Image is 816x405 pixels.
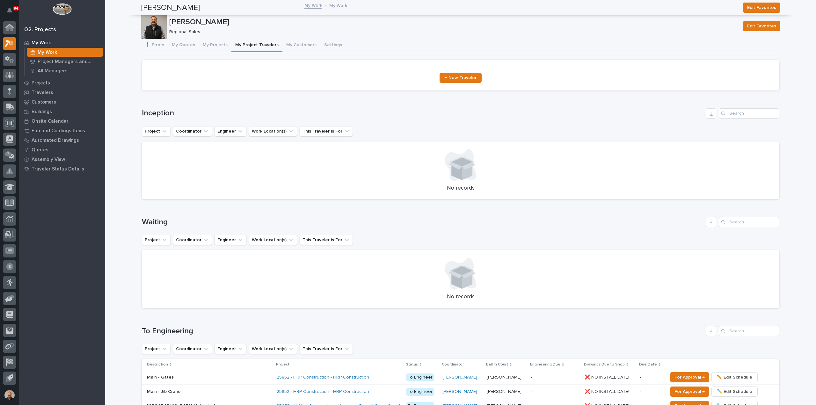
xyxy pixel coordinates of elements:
p: [PERSON_NAME] [487,388,523,394]
button: Coordinator [173,235,212,245]
p: No records [149,185,772,192]
a: Buildings [19,107,105,116]
h1: Inception [142,109,703,118]
button: Settings [320,39,346,52]
p: Automated Drawings [32,138,79,143]
span: + New Traveler [445,76,477,80]
tr: Main - GatesMain - Gates 25852 - HRP Construction - HRP Construction To Engineer[PERSON_NAME] [PE... [142,370,779,385]
p: No records [149,293,772,300]
a: My Work [19,38,105,47]
button: ❗ Errors [141,39,168,52]
button: My Projects [199,39,231,52]
a: My Work [25,48,105,57]
input: Search [719,108,779,119]
p: Project Managers and Engineers [38,59,100,65]
button: Project [142,126,171,136]
button: Notifications [3,4,16,17]
img: Workspace Logo [53,3,71,15]
button: My Quotes [168,39,199,52]
input: Search [719,326,779,336]
p: Quotes [32,147,48,153]
div: To Engineer [406,388,434,396]
p: Engineering Due [530,361,560,368]
button: Engineer [215,344,246,354]
p: Description [147,361,168,368]
input: Search [719,217,779,227]
button: This Traveler is For [300,344,353,354]
p: [PERSON_NAME] [487,373,523,380]
a: Customers [19,97,105,107]
p: - [531,373,533,380]
p: Main - Jib Crane [147,388,182,394]
button: Engineer [215,235,246,245]
p: Regional Sales [169,29,735,35]
p: Customers [32,99,56,105]
p: Main - Gates [147,373,175,380]
p: Buildings [32,109,52,115]
a: Assembly View [19,155,105,164]
p: Onsite Calendar [32,119,69,124]
a: [PERSON_NAME] [442,375,477,380]
button: Project [142,235,171,245]
p: - [531,388,533,394]
p: Coordinator [442,361,464,368]
a: Projects [19,78,105,88]
span: ✏️ Edit Schedule [717,373,752,381]
button: Work Location(s) [249,235,297,245]
p: Travelers [32,90,53,96]
a: 25852 - HRP Construction - HRP Construction [277,375,369,380]
p: [PERSON_NAME] [169,18,738,27]
a: [PERSON_NAME] [442,389,477,394]
p: ❌ NO INSTALL DATE! [585,388,630,394]
a: Automated Drawings [19,135,105,145]
p: My Work [38,50,57,55]
button: Coordinator [173,344,212,354]
a: Project Managers and Engineers [25,57,105,66]
button: ✏️ Edit Schedule [711,387,758,397]
a: Fab and Coatings Items [19,126,105,135]
p: Due Date [639,361,657,368]
button: My Project Travelers [231,39,282,52]
p: - [640,389,663,394]
p: Drawings Due to Shop [584,361,625,368]
a: + New Traveler [440,73,482,83]
a: Quotes [19,145,105,155]
a: Onsite Calendar [19,116,105,126]
p: All Managers [38,68,68,74]
p: Project [276,361,289,368]
span: ✏️ Edit Schedule [717,388,752,395]
p: ❌ NO INSTALL DATE! [585,373,630,380]
p: 94 [14,6,18,11]
button: ✏️ Edit Schedule [711,372,758,382]
button: For Approval → [670,372,709,382]
button: Engineer [215,126,246,136]
button: This Traveler is For [300,235,353,245]
a: My Work [304,1,322,9]
p: Fab and Coatings Items [32,128,85,134]
tr: Main - Jib CraneMain - Jib Crane 25852 - HRP Construction - HRP Construction To Engineer[PERSON_N... [142,385,779,399]
button: This Traveler is For [300,126,353,136]
div: 02. Projects [24,26,56,33]
span: Edit Favorites [747,22,776,30]
p: - [640,375,663,380]
p: My Work [32,40,51,46]
p: My Work [329,2,347,9]
a: 25852 - HRP Construction - HRP Construction [277,389,369,394]
h1: Waiting [142,218,703,227]
a: Travelers [19,88,105,97]
span: For Approval → [674,388,705,395]
button: Work Location(s) [249,344,297,354]
p: Assembly View [32,157,65,163]
button: Edit Favorites [743,21,780,31]
a: All Managers [25,66,105,75]
p: Status [406,361,418,368]
button: Project [142,344,171,354]
p: Ball In Court [486,361,508,368]
a: Traveler Status Details [19,164,105,174]
button: users-avatar [3,388,16,402]
p: Projects [32,80,50,86]
button: My Customers [282,39,320,52]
